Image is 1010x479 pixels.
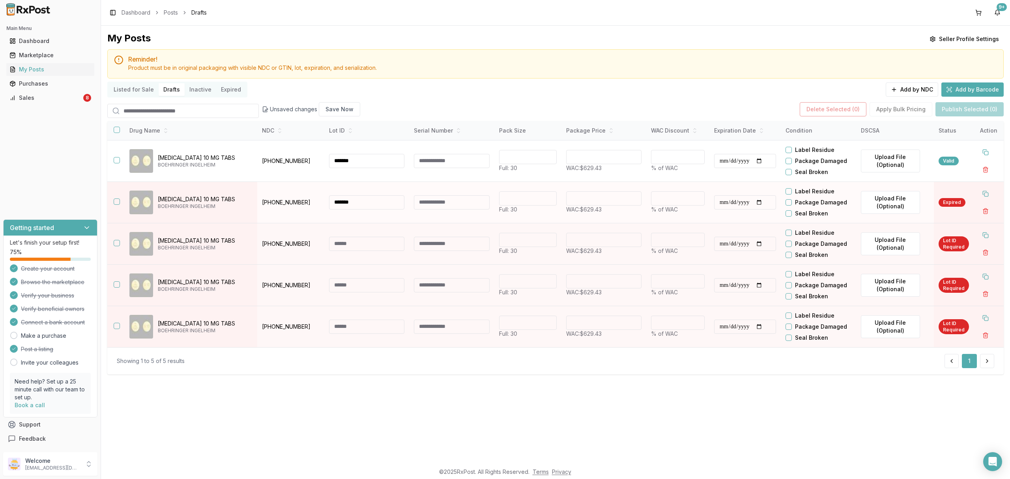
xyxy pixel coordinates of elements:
a: Terms [533,468,549,475]
button: Support [3,417,97,432]
p: [PHONE_NUMBER] [262,198,320,206]
p: [PHONE_NUMBER] [262,157,320,165]
img: Jardiance 10 MG TABS [129,273,153,297]
img: RxPost Logo [3,3,54,16]
button: Delete [978,328,993,342]
button: Delete [978,163,993,177]
div: Lot ID Required [939,278,969,293]
span: Full: 30 [499,330,517,337]
button: Marketplace [3,49,97,62]
span: WAC: $629.43 [566,247,602,254]
button: Delete [978,287,993,301]
div: Lot ID [329,127,404,135]
p: [MEDICAL_DATA] 10 MG TABS [158,237,251,245]
div: Dashboard [9,37,91,45]
div: Unsaved changes [262,102,360,116]
p: [MEDICAL_DATA] 10 MG TABS [158,320,251,327]
img: Jardiance 10 MG TABS [129,191,153,214]
th: Status [934,121,974,140]
span: WAC: $629.43 [566,289,602,296]
label: Label Residue [795,187,834,195]
button: Purchases [3,77,97,90]
button: Upload File (Optional) [861,315,920,338]
p: [MEDICAL_DATA] 10 MG TABS [158,154,251,162]
button: Inactive [185,83,216,96]
p: [PHONE_NUMBER] [262,240,320,248]
label: Package Damaged [795,157,847,165]
a: Privacy [552,468,571,475]
p: [EMAIL_ADDRESS][DOMAIN_NAME] [25,465,80,471]
a: Book a call [15,402,45,408]
span: % of WAC [651,206,678,213]
a: Dashboard [6,34,94,48]
button: Save Now [319,102,360,116]
a: Posts [164,9,178,17]
p: BOEHRINGER INGELHEIM [158,203,251,210]
button: Duplicate [978,311,993,325]
label: Seal Broken [795,210,828,217]
button: Listed for Sale [109,83,159,96]
a: My Posts [6,62,94,77]
div: Showing 1 to 5 of 5 results [117,357,185,365]
button: Sales8 [3,92,97,104]
p: [PHONE_NUMBER] [262,323,320,331]
button: Add by NDC [886,82,938,97]
div: Valid [939,157,959,165]
nav: breadcrumb [122,9,207,17]
button: Delete [978,245,993,260]
div: 9+ [997,3,1007,11]
span: % of WAC [651,165,678,171]
th: Pack Size [494,121,561,140]
label: Package Damaged [795,323,847,331]
th: Condition [781,121,856,140]
label: Seal Broken [795,292,828,300]
label: Package Damaged [795,240,847,248]
img: Jardiance 10 MG TABS [129,315,153,339]
div: My Posts [107,32,151,46]
a: Invite your colleagues [21,359,79,367]
label: Package Damaged [795,281,847,289]
p: BOEHRINGER INGELHEIM [158,327,251,334]
a: Purchases [6,77,94,91]
div: Open Intercom Messenger [983,452,1002,471]
label: Label Residue [795,312,834,320]
div: Lot ID Required [939,236,969,251]
label: Upload File (Optional) [861,150,920,172]
button: Add by Barcode [941,82,1004,97]
a: Dashboard [122,9,150,17]
div: My Posts [9,65,91,73]
label: Upload File (Optional) [861,191,920,214]
div: Drug Name [129,127,251,135]
label: Label Residue [795,229,834,237]
th: DSCSA [856,121,934,140]
span: Create your account [21,265,75,273]
button: 9+ [991,6,1004,19]
label: Label Residue [795,146,834,154]
button: 1 [962,354,977,368]
div: Product must be in original packaging with visible NDC or GTIN, lot, expiration, and serialization. [128,64,997,72]
label: Seal Broken [795,334,828,342]
label: Label Residue [795,270,834,278]
label: Package Damaged [795,198,847,206]
span: % of WAC [651,330,678,337]
button: Feedback [3,432,97,446]
a: Sales8 [6,91,94,105]
span: WAC: $629.43 [566,165,602,171]
a: Make a purchase [21,332,66,340]
span: Verify beneficial owners [21,305,84,313]
button: My Posts [3,63,97,76]
a: Marketplace [6,48,94,62]
div: Expired [939,198,965,207]
button: Duplicate [978,228,993,242]
span: % of WAC [651,247,678,254]
p: Need help? Set up a 25 minute call with our team to set up. [15,378,86,401]
span: WAC: $629.43 [566,206,602,213]
span: Connect a bank account [21,318,85,326]
label: Upload File (Optional) [861,232,920,255]
div: Serial Number [414,127,489,135]
button: Seller Profile Settings [925,32,1004,46]
span: Verify your business [21,292,74,299]
div: Purchases [9,80,91,88]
